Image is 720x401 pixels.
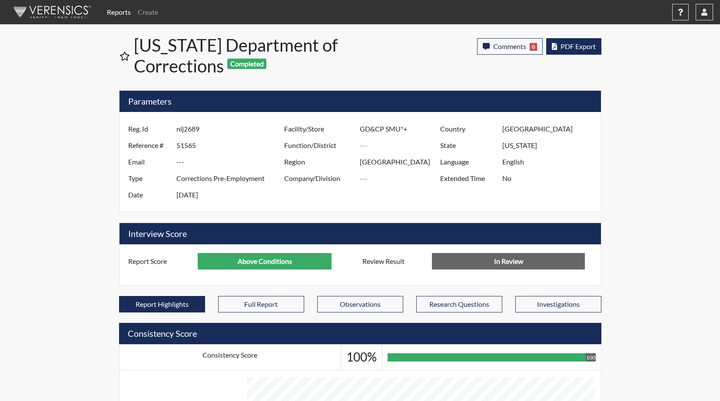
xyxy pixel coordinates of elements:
[134,3,162,21] a: Create
[278,121,360,137] label: Facility/Store
[278,137,360,154] label: Function/District
[122,121,176,137] label: Reg. Id
[360,170,442,187] input: ---
[434,137,502,154] label: State
[198,253,332,270] input: ---
[360,154,442,170] input: ---
[122,253,198,270] label: Report Score
[434,154,502,170] label: Language
[218,296,304,312] button: Full Report
[119,323,601,344] h5: Consistency Score
[122,170,176,187] label: Type
[493,42,526,50] span: Comments
[122,187,176,203] label: Date
[434,170,502,187] label: Extended Time
[134,35,361,76] h1: [US_STATE] Department of Corrections
[432,253,585,270] input: No Decision
[278,170,360,187] label: Company/Division
[278,154,360,170] label: Region
[119,223,601,244] h5: Interview Score
[119,296,205,312] button: Report Highlights
[176,121,286,137] input: ---
[416,296,502,312] button: Research Questions
[119,91,601,112] h5: Parameters
[227,59,266,69] span: Completed
[477,38,543,55] button: Comments0
[103,3,134,21] a: Reports
[317,296,403,312] button: Observations
[356,253,432,270] label: Review Result
[176,154,286,170] input: ---
[122,137,176,154] label: Reference #
[502,170,598,187] input: ---
[119,345,341,370] td: Consistency Score
[586,353,596,362] div: 100
[434,121,502,137] label: Country
[515,296,601,312] button: Investigations
[176,170,286,187] input: ---
[502,154,598,170] input: ---
[176,137,286,154] input: ---
[502,137,598,154] input: ---
[122,154,176,170] label: Email
[530,43,537,51] span: 0
[176,187,286,203] input: ---
[346,350,377,365] h3: 100%
[561,42,596,50] span: PDF Export
[546,38,601,55] button: PDF Export
[502,121,598,137] input: ---
[360,137,442,154] input: ---
[360,121,442,137] input: ---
